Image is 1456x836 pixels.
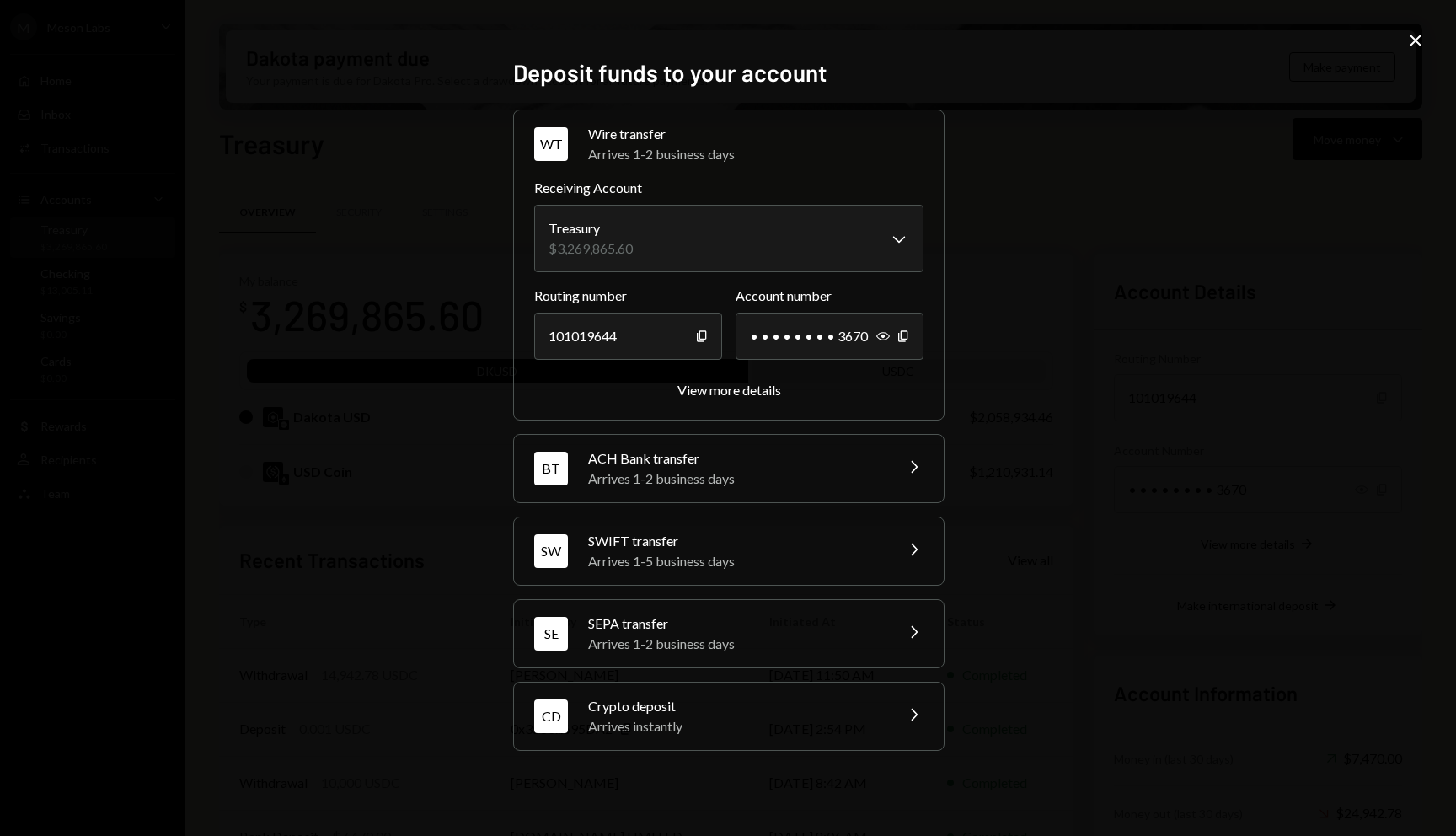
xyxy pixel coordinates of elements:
[588,696,883,716] div: Crypto deposit
[588,551,883,571] div: Arrives 1-5 business days
[736,286,923,306] label: Account number
[534,313,722,360] div: 101019644
[736,313,923,360] div: • • • • • • • • 3670
[588,469,883,489] div: Arrives 1-2 business days
[513,56,943,89] h2: Deposit funds to your account
[534,178,923,399] div: WTWire transferArrives 1-2 business days
[514,600,944,667] button: SESEPA transferArrives 1-2 business days
[514,435,944,502] button: BTACH Bank transferArrives 1-2 business days
[534,699,568,733] div: CD
[514,517,944,585] button: SWSWIFT transferArrives 1-5 business days
[534,534,568,568] div: SW
[677,382,781,398] div: View more details
[677,382,781,399] button: View more details
[588,144,923,164] div: Arrives 1-2 business days
[534,452,568,485] div: BT
[534,127,568,161] div: WT
[588,124,923,144] div: Wire transfer
[514,683,944,750] button: CDCrypto depositArrives instantly
[588,614,883,634] div: SEPA transfer
[514,110,944,178] button: WTWire transferArrives 1-2 business days
[588,448,883,469] div: ACH Bank transfer
[534,286,722,306] label: Routing number
[588,634,883,654] div: Arrives 1-2 business days
[588,531,883,551] div: SWIFT transfer
[534,205,923,272] button: Receiving Account
[534,178,923,198] label: Receiving Account
[534,617,568,651] div: SE
[588,716,883,737] div: Arrives instantly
